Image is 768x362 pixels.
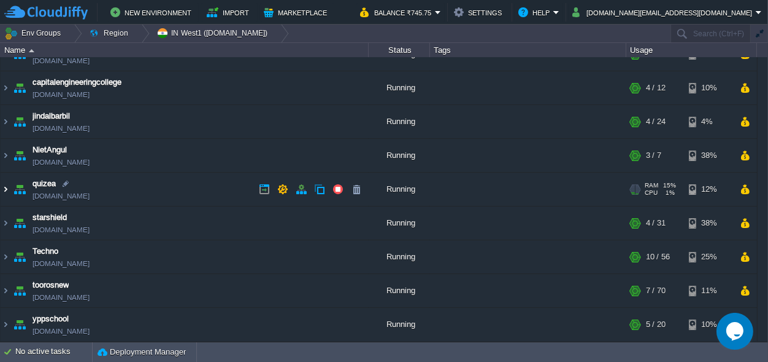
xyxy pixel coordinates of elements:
div: Usage [627,43,756,57]
img: AMDAwAAAACH5BAEAAAAALAAAAAABAAEAAAICRAEAOw== [11,173,28,206]
div: 10% [689,71,729,104]
div: 38% [689,139,729,172]
img: AMDAwAAAACH5BAEAAAAALAAAAAABAAEAAAICRAEAOw== [1,71,10,104]
div: 10% [689,308,729,341]
a: [DOMAIN_NAME] [33,122,90,135]
img: AMDAwAAAACH5BAEAAAAALAAAAAABAAEAAAICRAEAOw== [11,71,28,104]
a: NietAngul [33,144,67,156]
div: Name [1,43,368,57]
a: capitalengineeringcollege [33,76,121,89]
a: [DOMAIN_NAME] [33,55,90,67]
img: AMDAwAAAACH5BAEAAAAALAAAAAABAAEAAAICRAEAOw== [11,240,28,273]
button: Import [207,5,253,20]
a: [DOMAIN_NAME] [33,325,90,337]
div: 11% [689,274,729,307]
button: Help [518,5,553,20]
div: Running [369,173,430,206]
img: AMDAwAAAACH5BAEAAAAALAAAAAABAAEAAAICRAEAOw== [1,173,10,206]
button: Balance ₹745.75 [360,5,435,20]
a: jindalbarbil [33,110,70,122]
button: Env Groups [4,25,65,42]
div: Status [369,43,429,57]
div: 3 / 7 [646,139,661,172]
div: 5 / 20 [646,308,666,341]
iframe: chat widget [716,313,756,350]
div: Tags [431,43,626,57]
img: CloudJiffy [4,5,88,20]
img: AMDAwAAAACH5BAEAAAAALAAAAAABAAEAAAICRAEAOw== [11,139,28,172]
div: Running [369,139,430,172]
img: AMDAwAAAACH5BAEAAAAALAAAAAABAAEAAAICRAEAOw== [1,240,10,273]
img: AMDAwAAAACH5BAEAAAAALAAAAAABAAEAAAICRAEAOw== [1,274,10,307]
div: 4% [689,105,729,138]
div: 4 / 24 [646,105,666,138]
a: quizea [33,178,56,190]
div: 38% [689,207,729,240]
button: New Environment [110,5,195,20]
div: 7 / 70 [646,274,666,307]
div: 12% [689,173,729,206]
div: Running [369,71,430,104]
button: Deployment Manager [98,346,186,358]
img: AMDAwAAAACH5BAEAAAAALAAAAAABAAEAAAICRAEAOw== [11,274,28,307]
a: [DOMAIN_NAME] [33,224,90,236]
a: [DOMAIN_NAME] [33,291,90,304]
span: CPU [645,189,658,197]
img: AMDAwAAAACH5BAEAAAAALAAAAAABAAEAAAICRAEAOw== [1,139,10,172]
button: Marketplace [264,5,331,20]
div: 4 / 12 [646,71,666,104]
div: Running [369,105,430,138]
a: [DOMAIN_NAME] [33,156,90,168]
div: No active tasks [15,342,92,362]
div: Running [369,240,430,273]
div: 25% [689,240,729,273]
a: yppschool [33,313,69,325]
div: 10 / 56 [646,240,670,273]
img: AMDAwAAAACH5BAEAAAAALAAAAAABAAEAAAICRAEAOw== [1,105,10,138]
button: Region [89,25,132,42]
img: AMDAwAAAACH5BAEAAAAALAAAAAABAAEAAAICRAEAOw== [11,308,28,341]
span: 1% [662,189,675,197]
div: 4 / 31 [646,207,666,240]
button: IN West1 ([DOMAIN_NAME]) [156,25,272,42]
span: RAM [645,182,658,189]
img: AMDAwAAAACH5BAEAAAAALAAAAAABAAEAAAICRAEAOw== [29,49,34,52]
div: Running [369,207,430,240]
a: toorosnew [33,279,69,291]
a: starshield [33,211,67,224]
img: AMDAwAAAACH5BAEAAAAALAAAAAABAAEAAAICRAEAOw== [11,207,28,240]
a: Techno [33,245,58,258]
a: [DOMAIN_NAME] [33,89,90,101]
img: AMDAwAAAACH5BAEAAAAALAAAAAABAAEAAAICRAEAOw== [1,207,10,240]
span: 15% [663,182,676,189]
img: AMDAwAAAACH5BAEAAAAALAAAAAABAAEAAAICRAEAOw== [11,105,28,138]
div: Running [369,274,430,307]
img: AMDAwAAAACH5BAEAAAAALAAAAAABAAEAAAICRAEAOw== [1,308,10,341]
a: [DOMAIN_NAME] [33,258,90,270]
button: [DOMAIN_NAME][EMAIL_ADDRESS][DOMAIN_NAME] [572,5,756,20]
button: Settings [454,5,505,20]
div: Running [369,308,430,341]
a: [DOMAIN_NAME] [33,190,90,202]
